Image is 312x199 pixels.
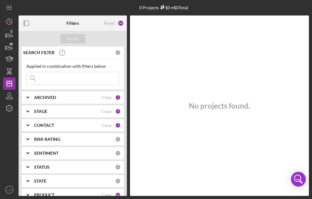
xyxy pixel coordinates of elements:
div: Reset [104,21,115,26]
div: 24 [118,20,124,26]
div: 0 [115,50,121,55]
div: Clear [102,109,112,114]
b: RISK RATING [34,137,60,142]
b: STATUS [34,165,50,170]
b: STAGE [34,109,47,114]
div: 0 [115,150,121,156]
div: Open Intercom Messenger [291,172,306,187]
div: 0 [115,136,121,142]
div: 0 Projects • $0 Total [139,5,188,10]
div: $0 [159,5,170,10]
b: STATE [34,179,46,184]
div: 1 [115,123,121,128]
div: Clear [102,193,112,197]
b: Filters [67,21,79,26]
button: Apply [60,34,85,43]
b: ARCHIVED [34,95,56,100]
div: Applied in combination with filters below [26,64,119,69]
b: SEARCH FILTER [23,50,54,55]
div: 5 [115,109,121,114]
text: LG [7,188,11,192]
h3: No projects found. [189,102,250,110]
div: Apply [67,34,79,43]
div: Clear [102,123,112,128]
b: SENTIMENT [34,151,58,156]
div: 0 [115,178,121,184]
button: LG [3,184,15,196]
div: 1 [115,95,121,100]
div: Clear [102,95,112,100]
b: PRODUCT [34,193,54,197]
div: 0 [115,164,121,170]
div: 11 [115,192,121,198]
b: CONTACT [34,123,54,128]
